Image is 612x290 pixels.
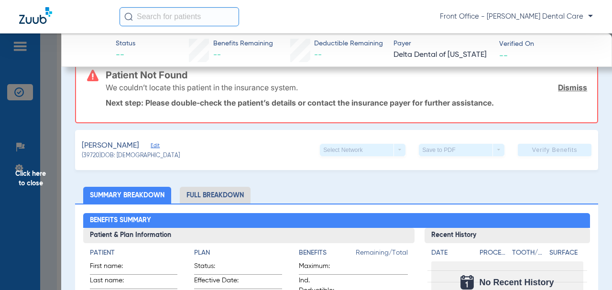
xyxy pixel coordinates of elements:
span: Verified On [499,39,596,49]
span: [PERSON_NAME] [82,140,139,152]
span: Payer [393,39,491,49]
span: (39720) DOB: [DEMOGRAPHIC_DATA] [82,152,180,161]
h3: Recent History [425,228,590,243]
p: We couldn’t locate this patient in the insurance system. [106,83,298,92]
app-breakdown-title: Date [431,248,471,261]
span: Status [116,39,135,49]
span: Benefits Remaining [213,39,273,49]
span: No Recent History [480,278,554,287]
h3: Patient Not Found [106,70,587,80]
li: Summary Breakdown [83,187,171,204]
span: Remaining/Total [356,248,408,261]
img: Search Icon [124,12,133,21]
img: Calendar [460,275,474,290]
a: Dismiss [558,83,587,92]
app-breakdown-title: Procedure [480,248,509,261]
span: Status: [194,261,241,274]
h4: Procedure [480,248,509,258]
h4: Benefits [299,248,356,258]
span: Delta Dental of [US_STATE] [393,49,491,61]
app-breakdown-title: Benefits [299,248,356,261]
h3: Patient & Plan Information [83,228,414,243]
app-breakdown-title: Surface [549,248,583,261]
span: -- [314,51,322,59]
span: Effective Date: [194,276,241,289]
iframe: Chat Widget [564,244,612,290]
p: Next step: Please double-check the patient’s details or contact the insurance payer for further a... [106,98,587,107]
h4: Surface [549,248,583,258]
span: Deductible Remaining [314,39,383,49]
h4: Plan [194,248,282,258]
app-breakdown-title: Tooth/Quad [512,248,546,261]
h4: Date [431,248,471,258]
span: -- [116,49,135,61]
span: Front Office - [PERSON_NAME] Dental Care [440,12,593,21]
span: Maximum: [299,261,346,274]
span: Edit [151,142,159,151]
li: Full Breakdown [180,187,251,204]
img: Zuub Logo [19,7,52,24]
span: -- [213,51,221,59]
input: Search for patients [120,7,239,26]
span: Last name: [90,276,137,289]
span: First name: [90,261,137,274]
img: error-icon [87,70,98,81]
h4: Patient [90,248,177,258]
h4: Tooth/Quad [512,248,546,258]
span: -- [499,50,508,60]
h2: Benefits Summary [83,213,590,228]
